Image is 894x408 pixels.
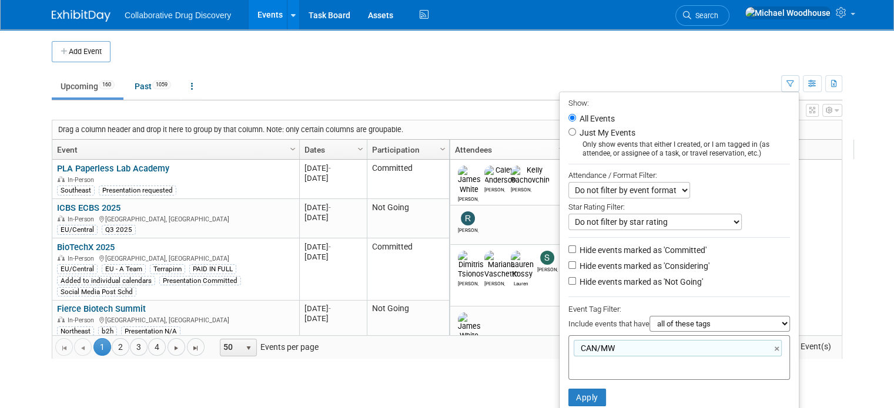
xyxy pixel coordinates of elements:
a: Participation [372,140,441,160]
img: Michael Woodhouse [745,6,831,19]
td: Committed [367,238,449,300]
div: Presentation Committed [159,276,241,285]
div: b2h [98,326,117,336]
a: × [774,342,782,356]
span: select [244,343,253,353]
div: Attendance / Format Filter: [568,168,790,182]
div: Caley Anderson [484,185,505,193]
img: James White [458,312,481,340]
div: Star Rating Filter: [568,198,790,214]
div: Susana Tomasio [537,265,558,272]
a: Fierce Biotech Summit [57,304,146,314]
a: Go to the previous page [74,338,92,356]
img: ExhibitDay [52,10,111,22]
div: [DATE] [304,313,361,323]
span: In-Person [68,316,98,324]
img: Susana Tomasio [540,251,554,265]
td: Not Going [367,301,449,340]
span: Column Settings [288,144,297,154]
div: Dimitris Tsionos [458,279,478,286]
a: Column Settings [287,140,300,157]
span: 1059 [152,80,171,89]
div: [DATE] [304,173,361,183]
img: Caley Anderson [484,166,516,184]
a: Past1059 [126,75,180,97]
a: 2 [112,338,129,356]
img: Lauren Kossy [511,251,534,279]
div: [DATE] [304,242,361,252]
div: [DATE] [304,304,361,313]
a: Dates [304,140,359,160]
div: PAID IN FULL [189,264,236,274]
a: Upcoming160 [52,75,123,97]
div: [GEOGRAPHIC_DATA], [GEOGRAPHIC_DATA] [57,315,294,325]
span: Search [691,11,718,20]
div: Lauren Kossy [511,279,531,286]
img: In-Person Event [58,215,65,221]
span: Go to the previous page [78,343,88,353]
div: Terrapinn [150,264,185,274]
img: In-Person Event [58,255,65,261]
label: Just My Events [577,127,635,139]
div: James White [458,194,478,202]
div: EU/Central [57,225,98,234]
div: Renate Baker [458,225,478,233]
div: Event Tag Filter: [568,302,790,316]
td: Not Going [367,199,449,238]
img: Mariana Vaschetto [484,251,518,279]
div: Southeast [57,186,95,195]
a: 3 [130,338,148,356]
a: Column Settings [354,140,367,157]
div: Include events that have [568,316,790,335]
div: Only show events that either I created, or I am tagged in (as attendee, or assignee of a task, or... [568,140,790,158]
span: Column Settings [557,144,566,154]
label: All Events [577,114,615,123]
div: Mariana Vaschetto [484,279,505,286]
div: [DATE] [304,163,361,173]
span: - [329,203,331,212]
span: Go to the next page [172,343,181,353]
a: Search [675,5,729,26]
div: Northeast [57,326,94,336]
span: Go to the last page [191,343,200,353]
div: Presentation N/A [121,326,180,336]
img: Dimitris Tsionos [458,251,484,279]
span: In-Person [68,215,98,223]
a: BioTechX 2025 [57,242,115,252]
a: Go to the last page [187,338,205,356]
button: Apply [568,389,606,406]
div: Show: [568,95,790,110]
a: 4 [148,338,166,356]
div: Social Media Post Schd [57,287,136,296]
div: [DATE] [304,252,361,262]
div: Presentation requested [99,186,176,195]
a: PLA Paperless Lab Academy [57,163,169,174]
a: Column Settings [555,140,568,157]
a: Go to the first page [55,338,73,356]
a: Attendees [455,140,560,160]
div: [GEOGRAPHIC_DATA], [GEOGRAPHIC_DATA] [57,214,294,224]
td: Committed [367,160,449,199]
button: Add Event [52,41,111,62]
span: Collaborative Drug Discovery [125,11,231,20]
div: Kelly Bachovchin [511,185,531,193]
div: Q3 2025 [102,225,136,234]
span: - [329,164,331,173]
div: Drag a column header and drop it here to group by that column. Note: only certain columns are gro... [52,120,842,139]
span: 50 [220,339,240,356]
img: Kelly Bachovchin [511,166,550,184]
span: Column Settings [356,144,365,154]
a: Go to the next page [168,338,185,356]
span: In-Person [68,255,98,262]
span: CAN/MW [578,342,615,354]
a: ICBS ECBS 2025 [57,203,120,213]
a: Column Settings [437,140,450,157]
a: Event [57,140,292,160]
img: In-Person Event [58,176,65,182]
span: Column Settings [438,144,447,154]
label: Hide events marked as 'Committed' [577,244,707,256]
span: Go to the first page [59,343,69,353]
span: 1 [93,338,111,356]
div: EU - A Team [102,264,146,274]
span: - [329,304,331,313]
